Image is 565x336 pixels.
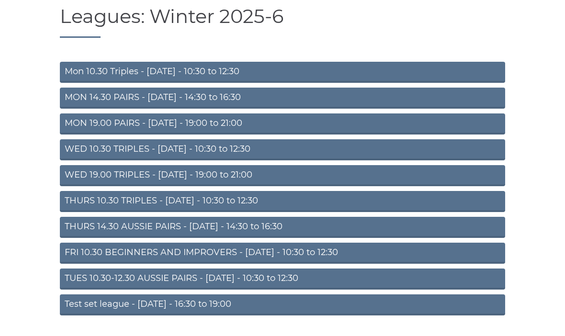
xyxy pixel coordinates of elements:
a: WED 19.00 TRIPLES - [DATE] - 19:00 to 21:00 [60,165,505,186]
a: MON 14.30 PAIRS - [DATE] - 14:30 to 16:30 [60,88,505,109]
a: THURS 10.30 TRIPLES - [DATE] - 10:30 to 12:30 [60,191,505,212]
a: FRI 10.30 BEGINNERS AND IMPROVERS - [DATE] - 10:30 to 12:30 [60,243,505,264]
a: THURS 14.30 AUSSIE PAIRS - [DATE] - 14:30 to 16:30 [60,217,505,238]
a: Test set league - [DATE] - 16:30 to 19:00 [60,294,505,315]
h1: Leagues: Winter 2025-6 [60,6,505,38]
a: TUES 10.30-12.30 AUSSIE PAIRS - [DATE] - 10:30 to 12:30 [60,269,505,290]
a: MON 19.00 PAIRS - [DATE] - 19:00 to 21:00 [60,113,505,134]
a: Mon 10.30 Triples - [DATE] - 10:30 to 12:30 [60,62,505,83]
a: WED 10.30 TRIPLES - [DATE] - 10:30 to 12:30 [60,139,505,160]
